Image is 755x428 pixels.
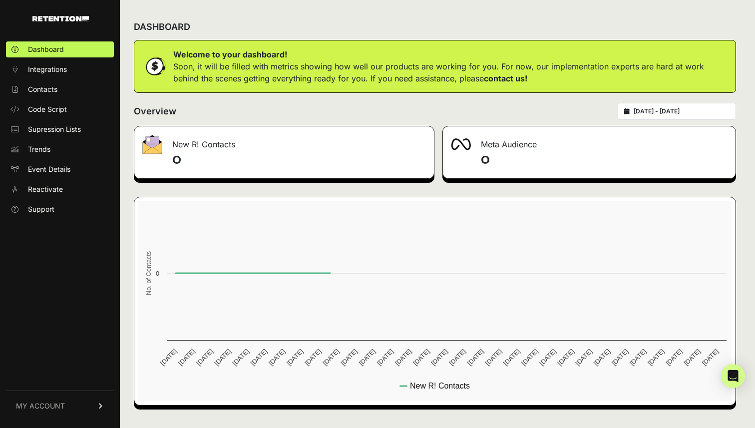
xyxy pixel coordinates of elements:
[6,391,114,421] a: MY ACCOUNT
[340,348,359,367] text: [DATE]
[701,348,720,367] text: [DATE]
[321,348,341,367] text: [DATE]
[134,20,190,34] h2: DASHBOARD
[683,348,702,367] text: [DATE]
[267,348,287,367] text: [DATE]
[592,348,612,367] text: [DATE]
[664,348,684,367] text: [DATE]
[28,204,54,214] span: Support
[145,251,152,295] text: No. of Contacts
[231,348,251,367] text: [DATE]
[484,73,527,83] a: contact us!
[556,348,575,367] text: [DATE]
[502,348,521,367] text: [DATE]
[28,44,64,54] span: Dashboard
[429,348,449,367] text: [DATE]
[410,382,470,390] text: New R! Contacts
[538,348,557,367] text: [DATE]
[448,348,467,367] text: [DATE]
[142,135,162,154] img: fa-envelope-19ae18322b30453b285274b1b8af3d052b27d846a4fbe8435d1a52b978f639a2.png
[32,16,89,21] img: Retention.com
[172,152,426,168] h4: 0
[721,364,745,388] div: Open Intercom Messenger
[28,124,81,134] span: Supression Lists
[28,164,70,174] span: Event Details
[28,84,57,94] span: Contacts
[520,348,539,367] text: [DATE]
[134,104,176,118] h2: Overview
[16,401,65,411] span: MY ACCOUNT
[6,101,114,117] a: Code Script
[6,41,114,57] a: Dashboard
[6,161,114,177] a: Event Details
[646,348,666,367] text: [DATE]
[610,348,630,367] text: [DATE]
[142,54,167,79] img: dollar-coin-05c43ed7efb7bc0c12610022525b4bbbb207c7efeef5aecc26f025e68dcafac9.png
[195,348,214,367] text: [DATE]
[28,184,63,194] span: Reactivate
[173,60,728,84] p: Soon, it will be filled with metrics showing how well our products are working for you. For now, ...
[6,121,114,137] a: Supression Lists
[249,348,269,367] text: [DATE]
[6,141,114,157] a: Trends
[451,138,471,150] img: fa-meta-2f981b61bb99beabf952f7030308934f19ce035c18b003e963880cc3fabeebb7.png
[173,49,287,59] strong: Welcome to your dashboard!
[6,61,114,77] a: Integrations
[574,348,594,367] text: [DATE]
[28,104,67,114] span: Code Script
[213,348,232,367] text: [DATE]
[6,201,114,217] a: Support
[443,126,736,156] div: Meta Audience
[177,348,196,367] text: [DATE]
[134,126,434,156] div: New R! Contacts
[28,144,50,154] span: Trends
[285,348,305,367] text: [DATE]
[6,81,114,97] a: Contacts
[6,181,114,197] a: Reactivate
[411,348,431,367] text: [DATE]
[466,348,485,367] text: [DATE]
[156,270,159,277] text: 0
[484,348,503,367] text: [DATE]
[358,348,377,367] text: [DATE]
[376,348,395,367] text: [DATE]
[28,64,67,74] span: Integrations
[159,348,178,367] text: [DATE]
[393,348,413,367] text: [DATE]
[628,348,648,367] text: [DATE]
[303,348,323,367] text: [DATE]
[481,152,728,168] h4: 0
